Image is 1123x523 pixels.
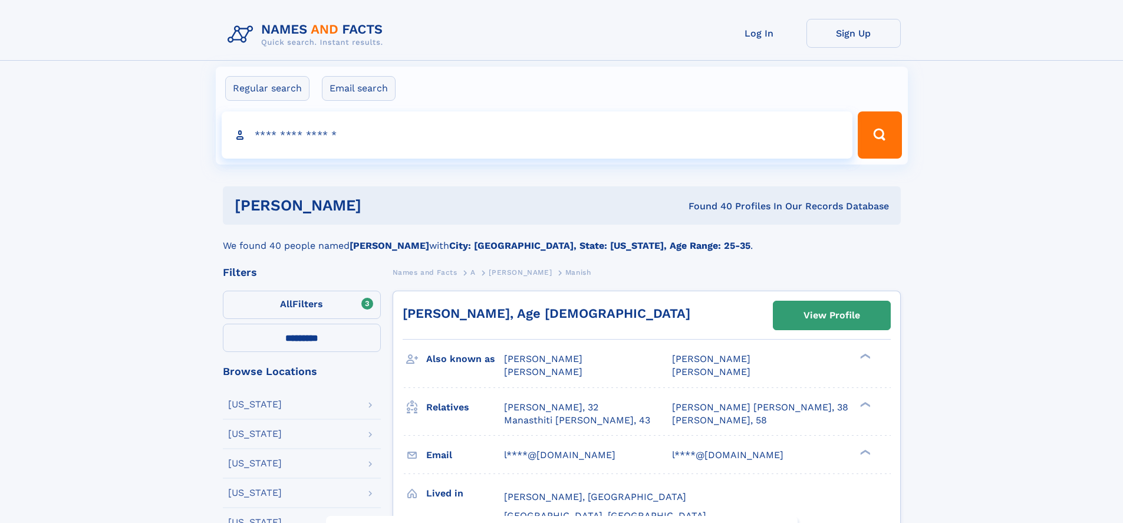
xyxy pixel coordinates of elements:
[773,301,890,330] a: View Profile
[806,19,901,48] a: Sign Up
[223,267,381,278] div: Filters
[222,111,853,159] input: search input
[504,510,706,521] span: [GEOGRAPHIC_DATA], [GEOGRAPHIC_DATA]
[350,240,429,251] b: [PERSON_NAME]
[857,400,871,408] div: ❯
[857,448,871,456] div: ❯
[504,491,686,502] span: [PERSON_NAME], [GEOGRAPHIC_DATA]
[426,397,504,417] h3: Relatives
[223,225,901,253] div: We found 40 people named with .
[223,291,381,319] label: Filters
[426,349,504,369] h3: Also known as
[672,414,767,427] a: [PERSON_NAME], 58
[489,268,552,277] span: [PERSON_NAME]
[857,353,871,360] div: ❯
[489,265,552,279] a: [PERSON_NAME]
[426,483,504,504] h3: Lived in
[504,353,582,364] span: [PERSON_NAME]
[322,76,396,101] label: Email search
[672,401,848,414] a: [PERSON_NAME] [PERSON_NAME], 38
[504,414,650,427] a: Manasthiti [PERSON_NAME], 43
[225,76,309,101] label: Regular search
[672,366,750,377] span: [PERSON_NAME]
[223,19,393,51] img: Logo Names and Facts
[393,265,457,279] a: Names and Facts
[228,400,282,409] div: [US_STATE]
[504,401,598,414] a: [PERSON_NAME], 32
[449,240,750,251] b: City: [GEOGRAPHIC_DATA], State: [US_STATE], Age Range: 25-35
[235,198,525,213] h1: [PERSON_NAME]
[228,488,282,498] div: [US_STATE]
[426,445,504,465] h3: Email
[228,429,282,439] div: [US_STATE]
[712,19,806,48] a: Log In
[504,366,582,377] span: [PERSON_NAME]
[470,268,476,277] span: A
[223,366,381,377] div: Browse Locations
[470,265,476,279] a: A
[403,306,690,321] a: [PERSON_NAME], Age [DEMOGRAPHIC_DATA]
[803,302,860,329] div: View Profile
[525,200,889,213] div: Found 40 Profiles In Our Records Database
[228,459,282,468] div: [US_STATE]
[858,111,901,159] button: Search Button
[565,268,591,277] span: Manish
[280,298,292,310] span: All
[672,353,750,364] span: [PERSON_NAME]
